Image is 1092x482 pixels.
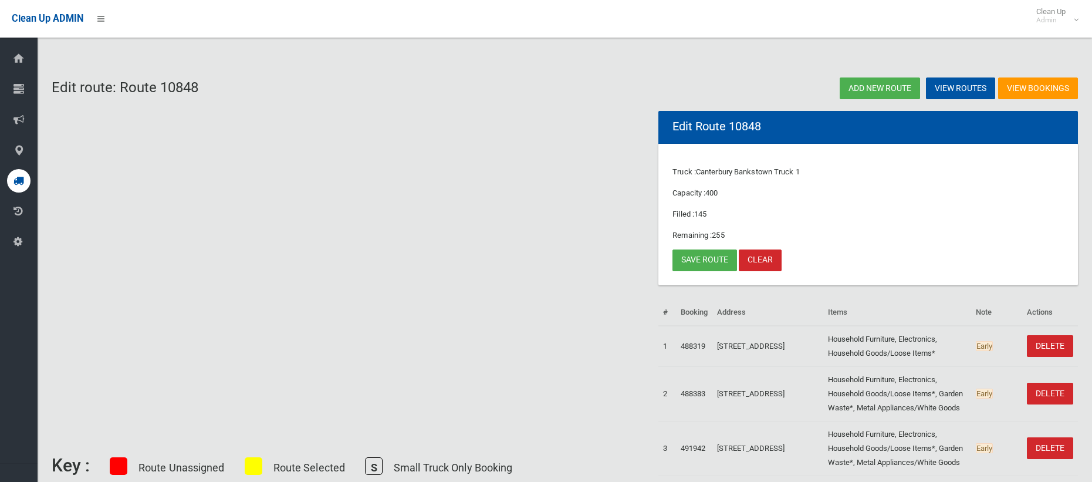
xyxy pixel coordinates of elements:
[823,326,971,367] td: Household Furniture, Electronics, Household Goods/Loose Items*
[672,165,1064,179] p: Truck :
[1027,437,1073,459] a: DELETE
[712,326,823,367] td: [STREET_ADDRESS]
[672,228,1064,242] p: Remaining :
[658,366,676,421] td: 2
[1022,299,1078,326] th: Actions
[658,326,676,367] td: 1
[976,389,993,399] span: Early
[365,457,383,475] span: S
[658,299,676,326] th: #
[840,77,920,99] a: Add new route
[712,421,823,476] td: [STREET_ADDRESS]
[672,250,737,271] a: Save route
[739,250,782,271] a: Clear
[1027,335,1073,357] a: DELETE
[696,167,800,176] span: Canterbury Bankstown Truck 1
[676,421,712,476] td: 491942
[712,366,823,421] td: [STREET_ADDRESS]
[672,207,1064,221] p: Filled :
[712,231,724,240] span: 255
[823,299,971,326] th: Items
[705,188,718,197] span: 400
[998,77,1078,99] a: View Bookings
[971,299,1022,326] th: Note
[676,366,712,421] td: 488383
[676,326,712,367] td: 488319
[926,77,995,99] a: View Routes
[658,421,676,476] td: 3
[1036,16,1066,25] small: Admin
[52,80,558,95] h2: Edit route: Route 10848
[273,458,345,477] p: Route Selected
[712,299,823,326] th: Address
[52,456,90,475] h6: Key :
[823,421,971,476] td: Household Furniture, Electronics, Household Goods/Loose Items*, Garden Waste*, Metal Appliances/W...
[823,366,971,421] td: Household Furniture, Electronics, Household Goods/Loose Items*, Garden Waste*, Metal Appliances/W...
[138,458,225,477] p: Route Unassigned
[394,458,512,477] p: Small Truck Only Booking
[976,341,993,351] span: Early
[658,115,775,138] header: Edit Route 10848
[676,299,712,326] th: Booking
[694,210,706,218] span: 145
[976,443,993,453] span: Early
[672,186,1064,200] p: Capacity :
[12,13,83,24] span: Clean Up ADMIN
[1027,383,1073,405] a: DELETE
[1030,7,1077,25] span: Clean Up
